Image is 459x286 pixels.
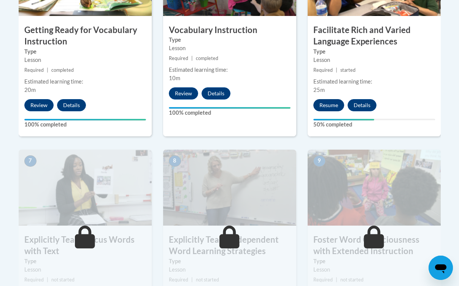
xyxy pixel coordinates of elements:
span: | [191,55,193,61]
h3: Foster Word Consciousness with Extended Instruction [308,234,441,258]
div: Lesson [169,44,291,52]
button: Review [24,99,54,111]
button: Details [57,99,86,111]
label: Type [24,47,146,56]
img: Course Image [163,150,296,226]
div: Lesson [313,265,435,274]
div: Estimated learning time: [24,77,146,86]
div: Lesson [169,265,291,274]
span: started [340,67,356,73]
span: not started [51,277,75,283]
span: Required [169,55,188,61]
span: 8 [169,155,181,167]
span: completed [51,67,74,73]
span: not started [196,277,219,283]
span: 10m [169,75,180,81]
span: | [47,277,48,283]
span: 7 [24,155,37,167]
label: 50% completed [313,120,435,129]
div: Lesson [24,265,146,274]
div: Your progress [24,119,146,120]
span: | [336,67,337,73]
label: Type [313,47,435,56]
span: | [336,277,337,283]
div: Estimated learning time: [313,77,435,86]
span: Required [313,67,333,73]
span: | [191,277,193,283]
label: Type [169,257,291,265]
button: Review [169,87,198,100]
span: 9 [313,155,326,167]
div: Your progress [169,107,291,109]
div: Estimated learning time: [169,66,291,74]
span: | [47,67,48,73]
h3: Vocabulary Instruction [163,24,296,36]
img: Course Image [19,150,152,226]
span: Required [313,277,333,283]
div: Your progress [313,119,374,120]
label: Type [313,257,435,265]
h3: Facilitate Rich and Varied Language Experiences [308,24,441,48]
label: 100% completed [169,109,291,117]
div: Lesson [313,56,435,64]
span: completed [196,55,218,61]
label: Type [169,36,291,44]
label: Type [24,257,146,265]
span: Required [24,67,44,73]
iframe: Button to launch messaging window [429,256,453,280]
div: Lesson [24,56,146,64]
button: Details [202,87,230,100]
h3: Getting Ready for Vocabulary Instruction [19,24,152,48]
span: Required [24,277,44,283]
span: 25m [313,87,325,93]
h3: Explicitly Teach Independent Word Learning Strategies [163,234,296,258]
span: 20m [24,87,36,93]
span: Required [169,277,188,283]
span: not started [340,277,364,283]
h3: Explicitly Teach Focus Words with Text [19,234,152,258]
button: Details [348,99,376,111]
button: Resume [313,99,344,111]
img: Course Image [308,150,441,226]
label: 100% completed [24,120,146,129]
